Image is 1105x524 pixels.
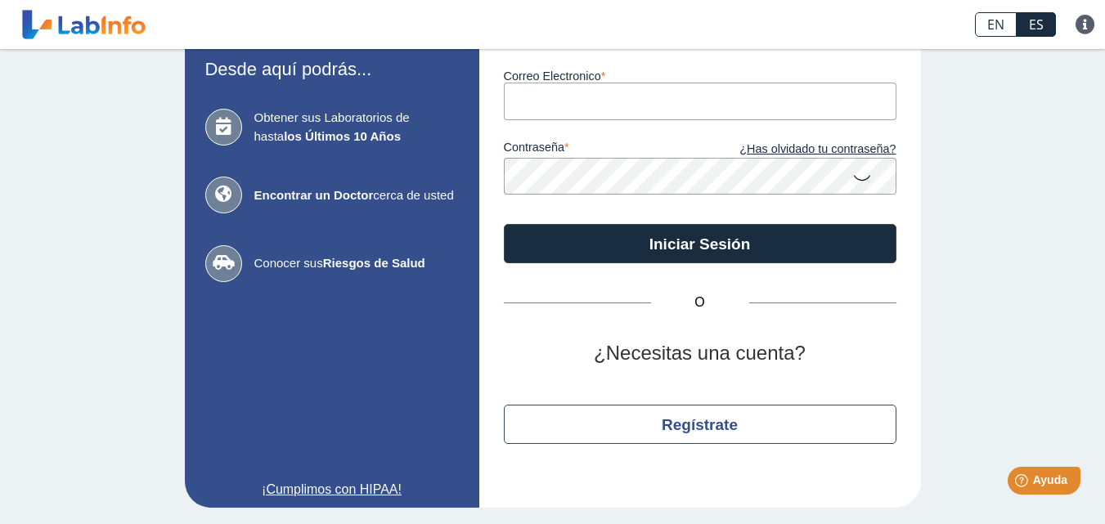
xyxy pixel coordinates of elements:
[504,405,896,444] button: Regístrate
[284,129,401,143] b: los Últimos 10 Años
[205,59,459,79] h3: Desde aquí podrás...
[1017,12,1056,37] a: ES
[205,480,459,499] a: ¡Cumplimos con HIPAA!
[323,256,425,270] b: Riesgos de Salud
[254,188,374,202] b: Encontrar un Doctor
[651,293,749,312] span: O
[504,69,896,83] label: Correo Electronico
[254,186,459,205] span: cerca de usted
[959,460,1087,506] iframe: Help widget launcher
[504,342,896,365] h2: ¿Necesitas una cuenta?
[975,12,1017,37] a: EN
[254,109,459,146] span: Obtener sus Laboratorios de hasta
[504,224,896,263] button: Iniciar Sesión
[254,254,459,273] span: Conocer sus
[504,141,700,159] label: contraseña
[700,141,896,159] a: ¿Has olvidado tu contraseña?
